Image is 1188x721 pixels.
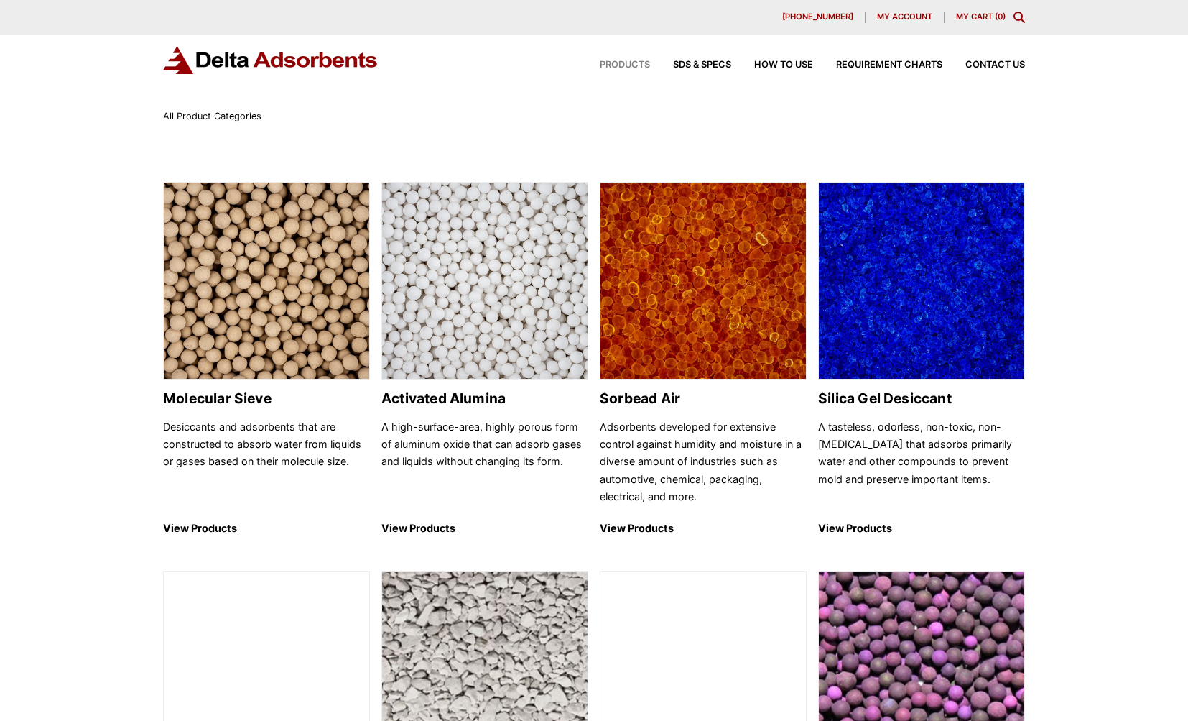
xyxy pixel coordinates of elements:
span: My account [877,13,932,21]
a: How to Use [731,60,813,70]
img: Sorbead Air [600,183,806,380]
p: View Products [163,520,370,537]
a: My Cart (0) [956,12,1006,22]
a: Sorbead Air Sorbead Air Adsorbents developed for extensive control against humidity and moisture ... [600,182,807,538]
a: Requirement Charts [813,60,942,70]
p: View Products [600,520,807,537]
a: My account [866,12,945,23]
p: A tasteless, odorless, non-toxic, non-[MEDICAL_DATA] that adsorbs primarily water and other compo... [818,418,1025,506]
img: Silica Gel Desiccant [819,183,1024,380]
a: [PHONE_NUMBER] [771,12,866,23]
p: View Products [818,520,1025,537]
span: 0 [998,12,1003,22]
h2: Molecular Sieve [163,390,370,407]
a: Molecular Sieve Molecular Sieve Desiccants and adsorbents that are constructed to absorb water fr... [163,182,370,538]
span: [PHONE_NUMBER] [782,13,853,21]
span: Requirement Charts [836,60,942,70]
a: Silica Gel Desiccant Silica Gel Desiccant A tasteless, odorless, non-toxic, non-[MEDICAL_DATA] th... [818,182,1025,538]
h2: Activated Alumina [381,390,588,407]
p: Desiccants and adsorbents that are constructed to absorb water from liquids or gases based on the... [163,418,370,506]
a: SDS & SPECS [650,60,731,70]
img: Molecular Sieve [164,183,369,380]
a: Activated Alumina Activated Alumina A high-surface-area, highly porous form of aluminum oxide tha... [381,182,588,538]
a: Products [577,60,650,70]
h2: Sorbead Air [600,390,807,407]
p: View Products [381,520,588,537]
span: Contact Us [965,60,1025,70]
a: Contact Us [942,60,1025,70]
div: Toggle Modal Content [1013,12,1025,23]
img: Delta Adsorbents [163,46,379,74]
span: How to Use [754,60,813,70]
span: Products [600,60,650,70]
p: Adsorbents developed for extensive control against humidity and moisture in a diverse amount of i... [600,418,807,506]
span: SDS & SPECS [673,60,731,70]
h2: Silica Gel Desiccant [818,390,1025,407]
img: Activated Alumina [382,183,588,380]
p: A high-surface-area, highly porous form of aluminum oxide that can adsorb gases and liquids witho... [381,418,588,506]
span: All Product Categories [163,111,261,121]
